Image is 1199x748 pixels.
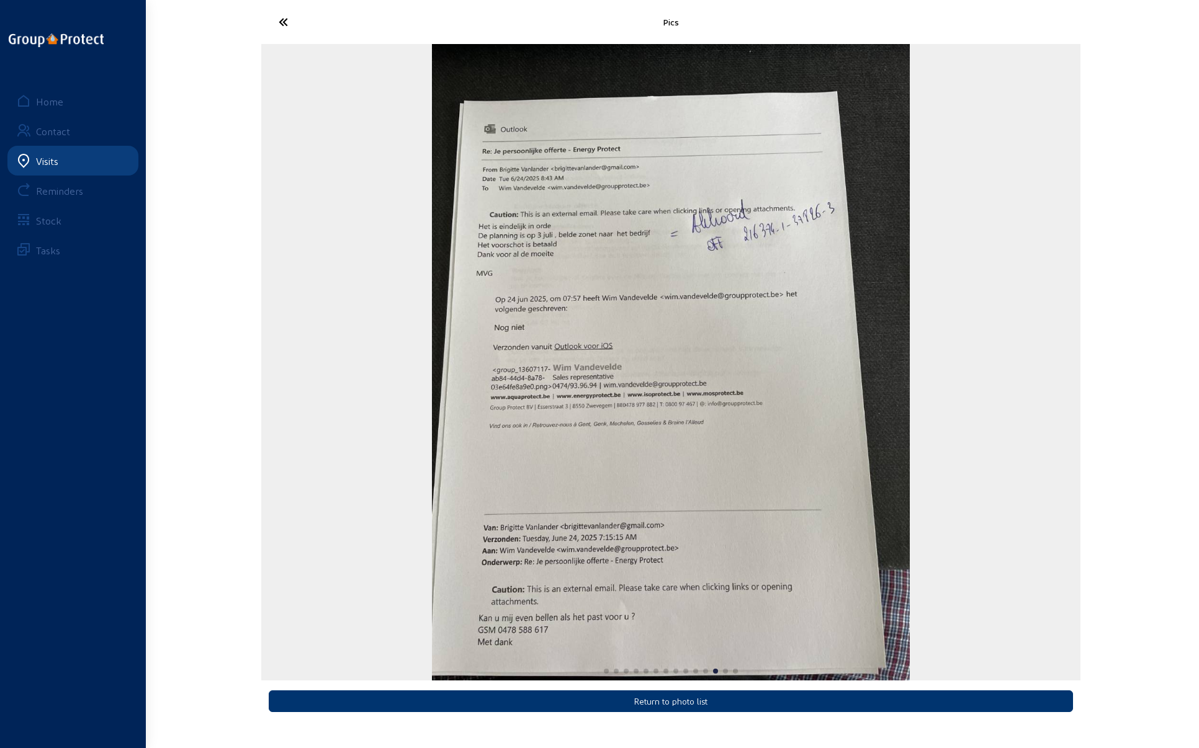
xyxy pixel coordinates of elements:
div: Stock [36,215,61,226]
a: Contact [7,116,138,146]
a: Visits [7,146,138,176]
a: Reminders [7,176,138,205]
img: logo-oneline.png [9,33,104,47]
img: Brigitte_MAIL%20PAG1_AKKOORD.jpg [432,44,910,680]
div: Tasks [36,244,60,256]
div: Reminders [36,185,83,197]
a: Tasks [7,235,138,265]
a: Stock [7,205,138,235]
button: Return to photo list [269,690,1073,712]
div: Pics [398,17,944,27]
div: Visits [36,155,58,167]
a: Home [7,86,138,116]
div: Contact [36,125,70,137]
div: Home [36,96,63,107]
swiper-slide: 12 / 14 [261,44,1080,680]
